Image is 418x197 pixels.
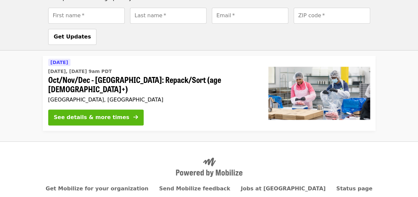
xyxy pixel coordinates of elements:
i: arrow-right icon [133,114,138,120]
a: Status page [336,185,372,192]
a: See details for "Oct/Nov/Dec - Beaverton: Repack/Sort (age 10+)" [43,56,375,131]
button: See details & more times [48,109,144,125]
time: [DATE], [DATE] 9am PDT [48,68,112,75]
div: [GEOGRAPHIC_DATA], [GEOGRAPHIC_DATA] [48,97,258,103]
nav: Primary footer navigation [48,185,370,193]
img: Powered by Mobilize [176,158,242,177]
a: Get Mobilize for your organization [46,185,148,192]
input: [object Object] [130,8,207,24]
div: See details & more times [54,113,129,121]
input: [object Object] [294,8,370,24]
img: Oct/Nov/Dec - Beaverton: Repack/Sort (age 10+) organized by Oregon Food Bank [268,67,370,120]
a: Jobs at [GEOGRAPHIC_DATA] [241,185,326,192]
input: [object Object] [212,8,288,24]
input: [object Object] [48,8,125,24]
span: Oct/Nov/Dec - [GEOGRAPHIC_DATA]: Repack/Sort (age [DEMOGRAPHIC_DATA]+) [48,75,258,94]
a: Send Mobilize feedback [159,185,230,192]
span: Get Updates [54,33,91,40]
span: [DATE] [51,60,68,65]
button: Get Updates [48,29,97,45]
